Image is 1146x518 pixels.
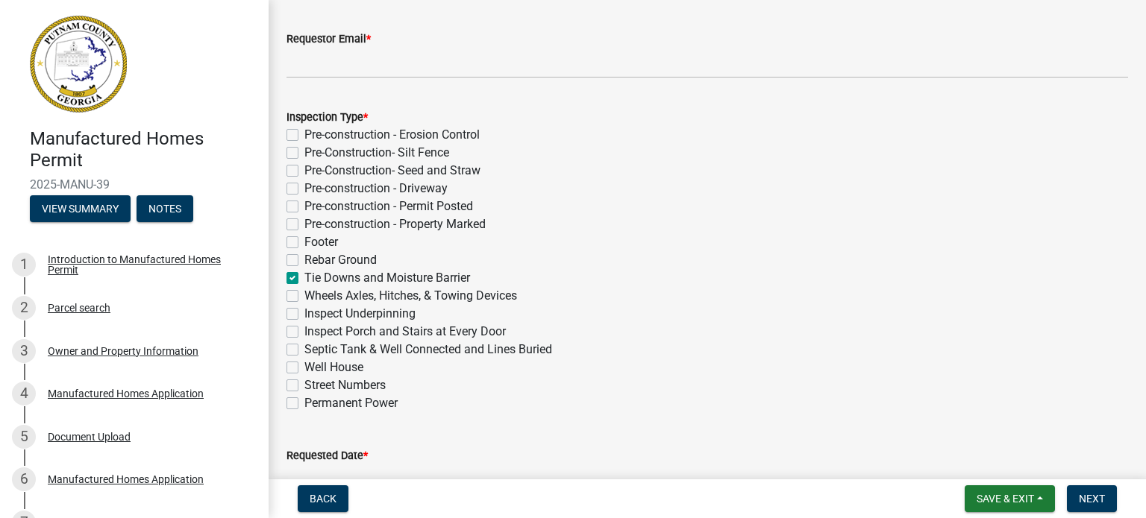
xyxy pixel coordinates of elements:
[30,177,239,192] span: 2025-MANU-39
[304,269,470,287] label: Tie Downs and Moisture Barrier
[137,195,193,222] button: Notes
[286,464,423,495] input: mm/dd/yyyy
[1067,485,1117,512] button: Next
[298,485,348,512] button: Back
[304,305,416,323] label: Inspect Underpinning
[304,394,398,412] label: Permanent Power
[30,16,127,113] img: Putnam County, Georgia
[1079,493,1105,505] span: Next
[286,113,368,123] label: Inspection Type
[304,287,517,305] label: Wheels Axles, Hitches, & Towing Devices
[977,493,1034,505] span: Save & Exit
[304,126,480,144] label: Pre-construction - Erosion Control
[30,128,257,171] h4: Manufactured Homes Permit
[304,359,363,376] label: Well House
[48,388,204,399] div: Manufactured Homes Application
[48,254,245,275] div: Introduction to Manufactured Homes Permit
[286,34,371,45] label: Requestor Email
[48,474,204,484] div: Manufactured Homes Application
[310,493,336,505] span: Back
[286,451,368,461] label: Requested Date
[304,198,473,215] label: Pre-construction - Permit Posted
[48,346,198,356] div: Owner and Property Information
[304,215,486,233] label: Pre-construction - Property Marked
[304,341,552,359] label: Septic Tank & Well Connected and Lines Buried
[12,467,36,491] div: 6
[30,203,131,215] wm-modal-confirm: Summary
[30,195,131,222] button: View Summary
[304,251,377,269] label: Rebar Ground
[304,376,386,394] label: Street Numbers
[12,382,36,405] div: 4
[304,323,506,341] label: Inspect Porch and Stairs at Every Door
[304,180,448,198] label: Pre-construction - Driveway
[48,432,131,442] div: Document Upload
[304,162,480,180] label: Pre-Construction- Seed and Straw
[304,144,449,162] label: Pre-Construction- Silt Fence
[12,253,36,277] div: 1
[965,485,1055,512] button: Save & Exit
[12,339,36,363] div: 3
[12,296,36,320] div: 2
[12,425,36,449] div: 5
[48,303,110,313] div: Parcel search
[304,233,338,251] label: Footer
[137,203,193,215] wm-modal-confirm: Notes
